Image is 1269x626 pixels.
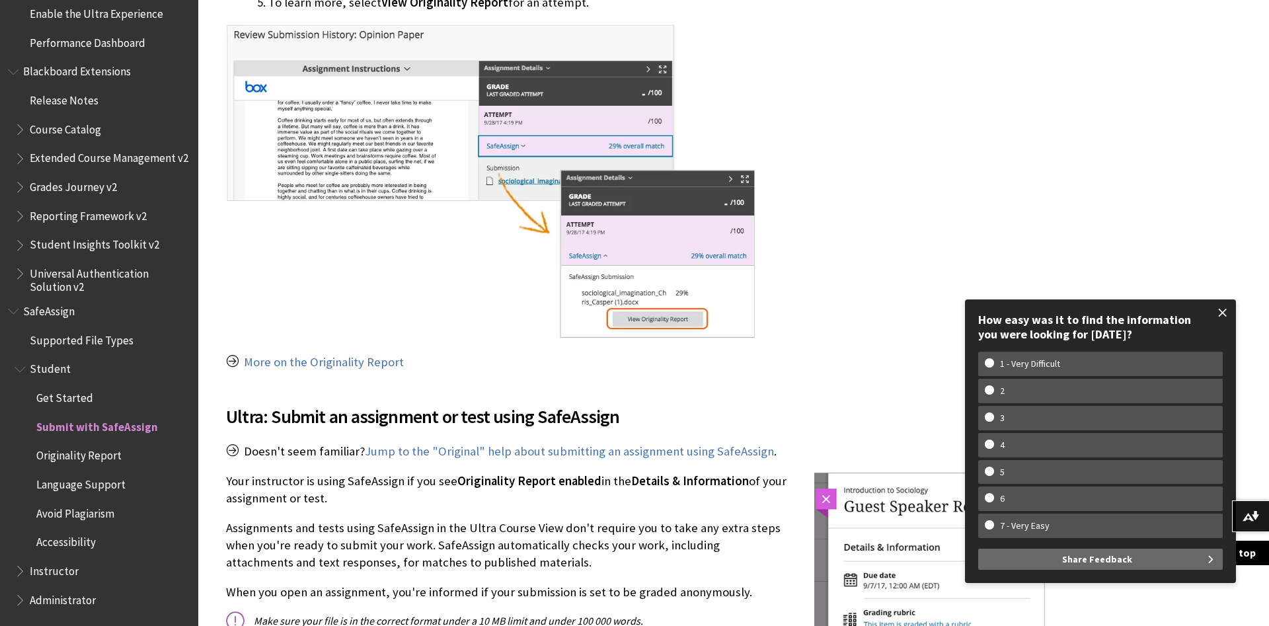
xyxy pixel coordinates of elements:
span: Extended Course Management v2 [30,147,188,165]
span: Share Feedback [1062,549,1132,570]
a: More on the Originality Report [244,354,404,370]
nav: Book outline for Blackboard Extensions [8,61,190,294]
w-span: 5 [985,467,1020,478]
w-span: 1 - Very Difficult [985,358,1075,370]
span: Submit with SafeAssign [36,416,158,434]
span: Supported File Types [30,329,134,347]
span: Reporting Framework v2 [30,205,147,223]
span: Performance Dashboard [30,32,145,50]
span: Course Catalog [30,118,101,136]
p: Doesn't seem familiar? . [226,443,1046,460]
span: Originality Report enabled [457,473,601,489]
p: Your instructor is using SafeAssign if you see in the of your assignment or test. [226,473,1046,507]
span: Universal Authentication Solution v2 [30,262,189,293]
nav: Book outline for Blackboard SafeAssign [8,300,190,611]
w-span: 4 [985,440,1020,451]
p: When you open an assignment, you're informed if your submission is set to be graded anonymously. [226,584,1046,601]
span: Ultra: Submit an assignment or test using SafeAssign [226,403,1046,430]
span: Blackboard Extensions [23,61,131,79]
span: Student [30,358,71,376]
span: Release Notes [30,89,98,107]
span: Grades Journey v2 [30,176,117,194]
span: Accessibility [36,531,96,549]
span: Get Started [36,387,93,405]
w-span: 2 [985,385,1020,397]
w-span: 6 [985,493,1020,504]
span: Student Insights Toolkit v2 [30,234,159,252]
p: Assignments and tests using SafeAssign in the Ultra Course View don't require you to take any ext... [226,520,1046,572]
a: Jump to the "Original" help about submitting an assignment using SafeAssign [365,444,774,459]
span: Avoid Plagiarism [36,502,114,520]
button: Share Feedback [978,549,1223,570]
w-span: 3 [985,412,1020,424]
div: How easy was it to find the information you were looking for [DATE]? [978,313,1223,341]
w-span: 7 - Very Easy [985,520,1065,531]
span: Instructor [30,560,79,578]
span: Enable the Ultra Experience [30,3,163,20]
span: Details & Information [631,473,749,489]
span: SafeAssign [23,300,75,318]
span: Administrator [30,589,96,607]
span: Language Support [36,473,126,491]
span: Originality Report [36,445,122,463]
